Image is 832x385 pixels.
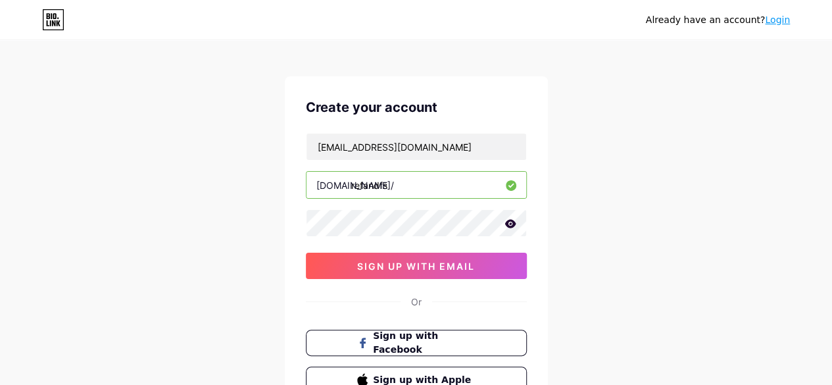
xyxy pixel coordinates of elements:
button: Sign up with Facebook [306,330,527,356]
a: Login [765,14,790,25]
div: [DOMAIN_NAME]/ [316,178,394,192]
div: Or [411,295,422,309]
span: sign up with email [357,261,475,272]
span: Sign up with Facebook [373,329,475,357]
div: Already have an account? [646,13,790,27]
input: Email [306,134,526,160]
input: username [306,172,526,198]
button: sign up with email [306,253,527,279]
div: Create your account [306,97,527,117]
